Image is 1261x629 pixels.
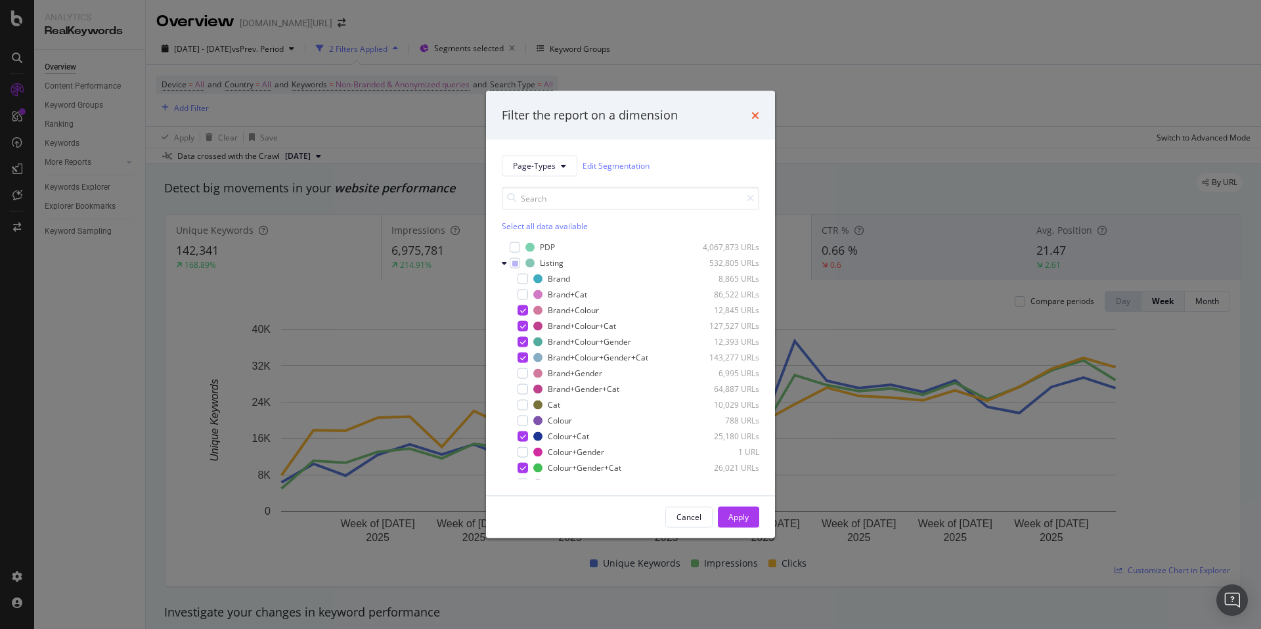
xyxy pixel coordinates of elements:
button: Apply [718,506,759,527]
div: 532,805 URLs [695,257,759,269]
div: PDP [540,242,555,253]
div: 4,067,873 URLs [695,242,759,253]
div: Brand [548,273,570,284]
div: 6,995 URLs [695,368,759,379]
input: Search [502,186,759,209]
div: Colour [548,415,572,426]
div: 10,029 URLs [695,399,759,410]
div: 64,887 URLs [695,383,759,395]
div: Brand+Gender+Cat [548,383,619,395]
div: Brand+Colour+Cat [548,320,616,332]
div: 8,865 URLs [695,273,759,284]
div: Colour+Gender [548,446,604,458]
button: Cancel [665,506,713,527]
div: Brand+Gender [548,368,602,379]
div: Cancel [676,511,701,523]
div: 788 URLs [695,415,759,426]
div: 12,393 URLs [695,336,759,347]
div: 1 URL [695,446,759,458]
div: 26,021 URLs [695,462,759,473]
div: 143,277 URLs [695,352,759,363]
div: 25,180 URLs [695,431,759,442]
button: Page-Types [502,155,577,176]
div: Select all data available [502,220,759,231]
div: Colour+Gender+Cat [548,462,621,473]
div: Filter the report on a dimension [502,107,678,124]
a: Edit Segmentation [583,159,650,173]
div: 86,522 URLs [695,289,759,300]
div: Brand+Cat [548,289,587,300]
div: Gender [548,478,575,489]
div: Colour+Cat [548,431,589,442]
div: Open Intercom Messenger [1216,584,1248,616]
div: times [751,107,759,124]
div: Apply [728,511,749,523]
div: modal [486,91,775,538]
div: Brand+Colour [548,305,599,316]
div: Brand+Colour+Gender+Cat [548,352,648,363]
div: Listing [540,257,564,269]
div: 190 URLs [695,478,759,489]
div: Brand+Colour+Gender [548,336,631,347]
div: 12,845 URLs [695,305,759,316]
div: Cat [548,399,560,410]
span: Page-Types [513,160,556,171]
div: 127,527 URLs [695,320,759,332]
